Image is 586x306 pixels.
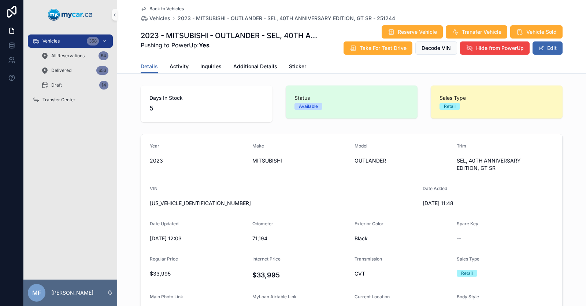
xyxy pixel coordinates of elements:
[28,34,113,48] a: Vehicles358
[23,29,117,116] div: scrollable content
[382,25,443,39] button: Reserve Vehicle
[422,44,451,52] span: Decode VIN
[355,294,390,299] span: Current Location
[289,63,306,70] span: Sticker
[150,186,157,191] span: VIN
[355,157,451,164] span: OUTLANDER
[150,270,246,277] span: $33,995
[252,270,349,280] h4: $33,995
[51,289,93,296] p: [PERSON_NAME]
[37,79,113,92] a: Draft14
[461,270,473,277] div: Retail
[28,93,113,106] a: Transfer Center
[355,221,383,226] span: Exterior Color
[37,64,113,77] a: Delivered653
[299,103,318,110] div: Available
[252,256,281,262] span: Internet Price
[170,60,189,74] a: Activity
[252,221,273,226] span: Odometer
[141,6,184,12] a: Back to Vehicles
[457,235,461,242] span: --
[457,294,479,299] span: Body Style
[32,288,41,297] span: MF
[150,235,246,242] span: [DATE] 12:03
[355,235,451,242] span: Black
[149,94,264,102] span: Days In Stock
[415,41,457,55] button: Decode VIN
[460,41,530,55] button: Hide from PowerUp
[398,28,437,36] span: Reserve Vehicle
[439,94,554,102] span: Sales Type
[141,63,158,70] span: Details
[150,157,246,164] span: 2023
[200,60,222,74] a: Inquiries
[457,221,478,226] span: Spare Key
[150,256,178,262] span: Regular Price
[252,143,264,149] span: Make
[252,294,297,299] span: MyLoan Airtable Link
[355,270,451,277] span: CVT
[444,103,456,110] div: Retail
[150,221,178,226] span: Date Updated
[355,143,367,149] span: Model
[141,30,320,41] h1: 2023 - MITSUBISHI - OUTLANDER - SEL, 40TH ANNIVERSARY EDITION, GT SR - 251244
[294,94,409,102] span: Status
[141,60,158,74] a: Details
[178,15,395,22] a: 2023 - MITSUBISHI - OUTLANDER - SEL, 40TH ANNIVERSARY EDITION, GT SR - 251244
[446,25,507,39] button: Transfer Vehicle
[37,49,113,62] a: All Reservations64
[344,41,412,55] button: Take For Test Drive
[423,200,519,207] span: [DATE] 11:48
[149,103,264,113] span: 5
[457,143,466,149] span: Trim
[252,157,349,164] span: MITSUBISHI
[289,60,306,74] a: Sticker
[141,41,320,50] span: Pushing to PowerUp:
[457,157,553,172] span: SEL, 40TH ANNIVERSARY EDITION, GT SR
[99,51,108,60] div: 64
[462,28,501,36] span: Transfer Vehicle
[526,28,557,36] span: Vehicle Sold
[42,38,60,44] span: Vehicles
[87,37,99,45] div: 358
[141,15,170,22] a: Vehicles
[170,63,189,70] span: Activity
[510,25,563,39] button: Vehicle Sold
[149,15,170,22] span: Vehicles
[96,66,108,75] div: 653
[200,63,222,70] span: Inquiries
[51,68,71,73] span: Delivered
[533,41,563,55] button: Edit
[457,256,479,262] span: Sales Type
[150,200,417,207] span: [US_VEHICLE_IDENTIFICATION_NUMBER]
[99,81,108,90] div: 14
[149,6,184,12] span: Back to Vehicles
[476,44,524,52] span: Hide from PowerUp
[199,41,209,49] strong: Yes
[233,63,277,70] span: Additional Details
[150,143,159,149] span: Year
[233,60,277,74] a: Additional Details
[423,186,447,191] span: Date Added
[360,44,407,52] span: Take For Test Drive
[51,53,85,59] span: All Reservations
[150,294,183,299] span: Main Photo Link
[42,97,75,103] span: Transfer Center
[48,9,93,21] img: App logo
[51,82,62,88] span: Draft
[355,256,382,262] span: Transmission
[252,235,349,242] span: 71,194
